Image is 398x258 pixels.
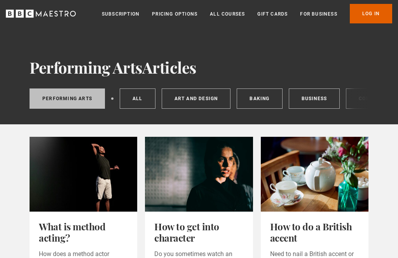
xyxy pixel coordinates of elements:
[152,10,197,18] a: Pricing Options
[162,88,231,109] a: Art and Design
[350,4,392,23] a: Log In
[39,220,105,244] a: What is method acting?
[300,10,337,18] a: For business
[102,10,140,18] a: Subscription
[154,220,219,244] a: How to get into character
[257,10,288,18] a: Gift Cards
[102,4,392,23] nav: Primary
[237,88,282,109] a: Baking
[270,220,352,244] a: How to do a British accent
[30,88,105,109] a: Performing Arts
[210,10,245,18] a: All Courses
[30,57,142,78] span: Performing Arts
[289,88,340,109] a: Business
[30,58,368,76] h1: Articles
[120,88,155,109] a: All
[30,88,368,112] nav: Categories
[6,8,76,19] svg: BBC Maestro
